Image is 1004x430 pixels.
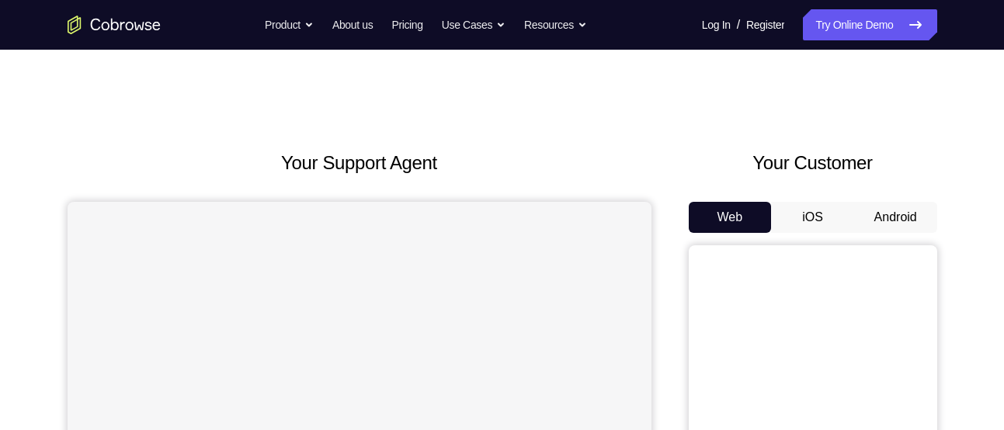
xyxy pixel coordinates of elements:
button: Android [854,202,937,233]
button: Use Cases [442,9,505,40]
button: Product [265,9,314,40]
span: / [737,16,740,34]
button: iOS [771,202,854,233]
a: Pricing [391,9,422,40]
a: Try Online Demo [803,9,936,40]
button: Resources [524,9,587,40]
h2: Your Support Agent [68,149,651,177]
a: About us [332,9,373,40]
a: Register [746,9,784,40]
button: Web [689,202,772,233]
h2: Your Customer [689,149,937,177]
a: Log In [702,9,731,40]
a: Go to the home page [68,16,161,34]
